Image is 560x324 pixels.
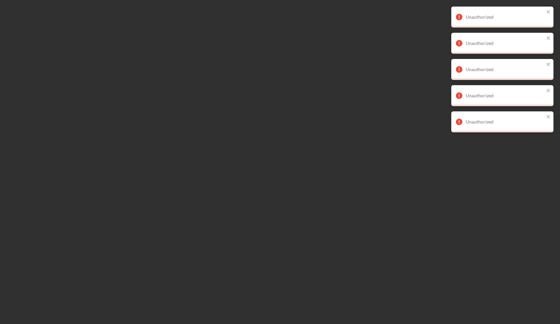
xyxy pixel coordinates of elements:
button: close [546,88,551,94]
div: Unauthorized [466,41,544,46]
button: close [546,114,551,120]
button: close [546,35,551,42]
div: Unauthorized [466,67,544,72]
button: close [546,62,551,68]
div: Unauthorized [466,93,544,98]
div: Unauthorized [466,14,544,20]
button: close [546,9,551,15]
div: Unauthorized [466,119,544,124]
